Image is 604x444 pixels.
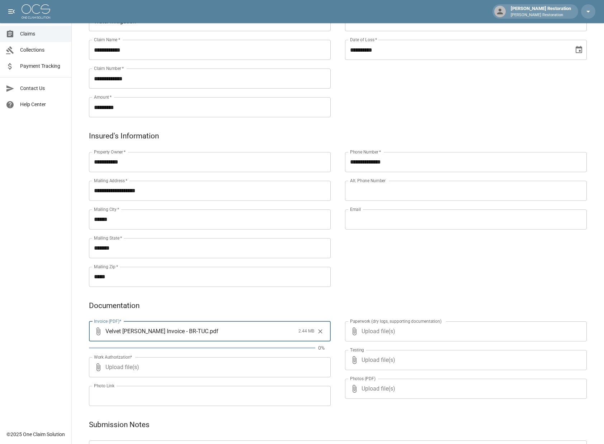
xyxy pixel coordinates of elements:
span: Collections [20,46,66,54]
label: Testing [350,347,364,353]
label: Work Authorization* [94,354,132,360]
span: Upload file(s) [362,321,567,341]
label: Amount [94,94,112,100]
img: ocs-logo-white-transparent.png [22,4,50,19]
label: Claim Name [94,37,120,43]
label: Date of Loss [350,37,377,43]
label: Mailing Zip [94,264,118,270]
span: Upload file(s) [362,350,567,370]
span: Payment Tracking [20,62,66,70]
span: 2.44 MB [298,328,314,335]
p: 0% [318,344,331,351]
div: [PERSON_NAME] Restoration [508,5,574,18]
label: Phone Number [350,149,381,155]
label: Email [350,206,361,212]
label: Claim Number [94,65,124,71]
label: Mailing Address [94,178,127,184]
label: Alt. Phone Number [350,178,386,184]
label: Invoice (PDF)* [94,318,122,324]
button: Choose date, selected date is Sep 23, 2025 [572,43,586,57]
label: Photos (PDF) [350,375,376,382]
label: Property Owner [94,149,126,155]
button: open drawer [4,4,19,19]
label: Mailing State [94,235,122,241]
span: Claims [20,30,66,38]
label: Photo Link [94,383,114,389]
p: [PERSON_NAME] Restoration [511,12,571,18]
label: Paperwork (dry logs, supporting documentation) [350,318,442,324]
span: Upload file(s) [105,357,311,377]
span: Velvet [PERSON_NAME] Invoice - BR-TUC [105,327,208,335]
div: © 2025 One Claim Solution [6,431,65,438]
span: . pdf [208,327,218,335]
label: Mailing City [94,206,119,212]
button: Clear [315,326,326,337]
span: Upload file(s) [362,379,567,399]
span: Help Center [20,101,66,108]
span: Contact Us [20,85,66,92]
